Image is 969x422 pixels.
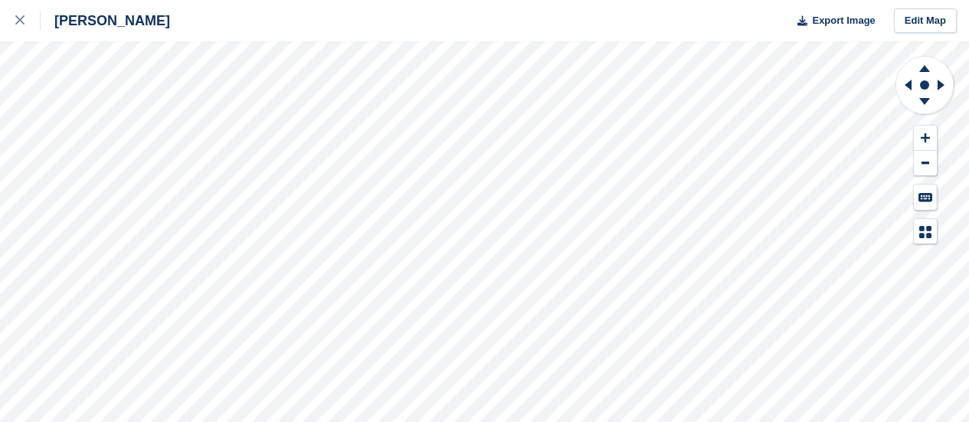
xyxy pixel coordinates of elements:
[41,11,170,30] div: [PERSON_NAME]
[788,8,876,34] button: Export Image
[914,219,937,244] button: Map Legend
[914,185,937,210] button: Keyboard Shortcuts
[894,8,957,34] a: Edit Map
[914,126,937,151] button: Zoom In
[812,13,875,28] span: Export Image
[914,151,937,176] button: Zoom Out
